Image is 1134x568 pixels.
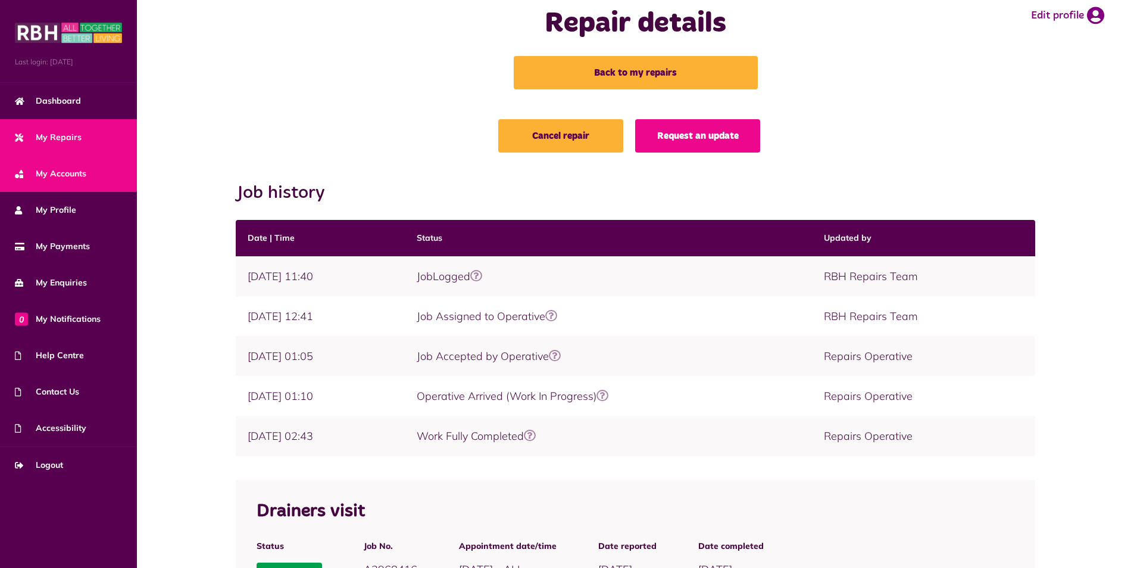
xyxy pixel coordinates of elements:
span: Last login: [DATE] [15,57,122,67]
td: RBH Repairs Team [812,296,1035,336]
td: Job Assigned to Operative [405,296,812,336]
span: Logout [15,459,63,471]
span: Date reported [598,540,657,553]
span: Dashboard [15,95,81,107]
span: My Accounts [15,167,86,180]
span: Appointment date/time [459,540,557,553]
a: Cancel repair [498,119,623,153]
span: My Payments [15,240,90,253]
td: [DATE] 02:43 [236,416,405,456]
td: Work Fully Completed [405,416,812,456]
th: Status [405,220,812,256]
img: MyRBH [15,21,122,45]
td: Repairs Operative [812,416,1035,456]
span: Date completed [698,540,764,553]
th: Updated by [812,220,1035,256]
span: 0 [15,312,28,325]
span: Accessibility [15,422,86,434]
span: My Profile [15,204,76,216]
h1: Repair details [398,7,873,41]
td: Repairs Operative [812,376,1035,416]
td: [DATE] 01:10 [236,376,405,416]
td: RBH Repairs Team [812,256,1035,296]
span: My Repairs [15,131,82,144]
span: Status [257,540,322,553]
td: [DATE] 01:05 [236,336,405,376]
span: Help Centre [15,349,84,362]
td: Job Accepted by Operative [405,336,812,376]
h2: Job history [236,182,1035,204]
span: Drainers visit [257,502,365,520]
td: JobLogged [405,256,812,296]
td: [DATE] 12:41 [236,296,405,336]
span: Contact Us [15,386,79,398]
span: My Enquiries [15,277,87,289]
a: Edit profile [1031,7,1104,24]
td: Operative Arrived (Work In Progress) [405,376,812,416]
a: Request an update [635,119,760,153]
span: My Notifications [15,313,101,325]
a: Back to my repairs [514,56,758,89]
td: Repairs Operative [812,336,1035,376]
th: Date | Time [236,220,405,256]
span: Job No. [364,540,417,553]
td: [DATE] 11:40 [236,256,405,296]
